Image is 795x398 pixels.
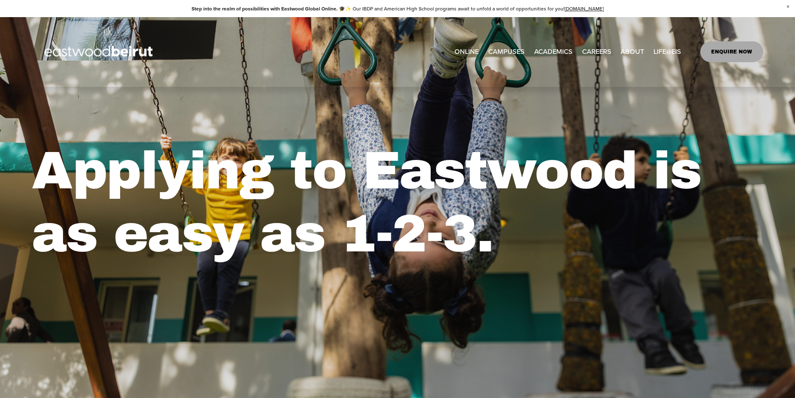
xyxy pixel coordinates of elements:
[454,45,479,59] a: ONLINE
[565,5,604,12] a: [DOMAIN_NAME]
[488,45,525,59] a: folder dropdown
[32,139,763,266] h1: Applying to Eastwood is as easy as 1-2-3.
[654,46,681,58] span: LIFE@EIS
[621,45,644,59] a: folder dropdown
[621,46,644,58] span: ABOUT
[654,45,681,59] a: folder dropdown
[534,46,573,58] span: ACADEMICS
[582,45,611,59] a: CAREERS
[534,45,573,59] a: folder dropdown
[488,46,525,58] span: CAMPUSES
[32,30,168,73] img: EastwoodIS Global Site
[700,41,763,62] a: ENQUIRE NOW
